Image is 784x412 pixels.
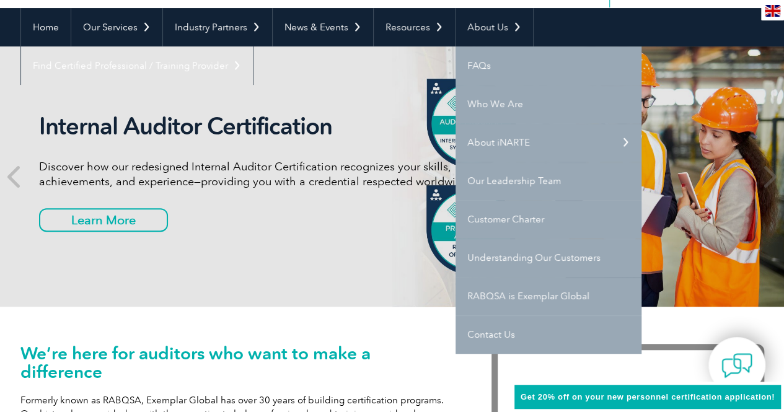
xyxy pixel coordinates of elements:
[456,239,641,277] a: Understanding Our Customers
[71,8,162,46] a: Our Services
[456,200,641,239] a: Customer Charter
[456,123,641,162] a: About iNARTE
[765,5,780,17] img: en
[521,392,775,401] span: Get 20% off on your new personnel certification application!
[39,112,504,141] h2: Internal Auditor Certification
[21,46,253,85] a: Find Certified Professional / Training Provider
[456,315,641,354] a: Contact Us
[163,8,272,46] a: Industry Partners
[456,46,641,85] a: FAQs
[456,85,641,123] a: Who We Are
[39,208,168,232] a: Learn More
[721,350,752,381] img: contact-chat.png
[273,8,373,46] a: News & Events
[20,344,454,381] h1: We’re here for auditors who want to make a difference
[456,162,641,200] a: Our Leadership Team
[374,8,455,46] a: Resources
[21,8,71,46] a: Home
[456,277,641,315] a: RABQSA is Exemplar Global
[39,159,504,189] p: Discover how our redesigned Internal Auditor Certification recognizes your skills, achievements, ...
[456,8,533,46] a: About Us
